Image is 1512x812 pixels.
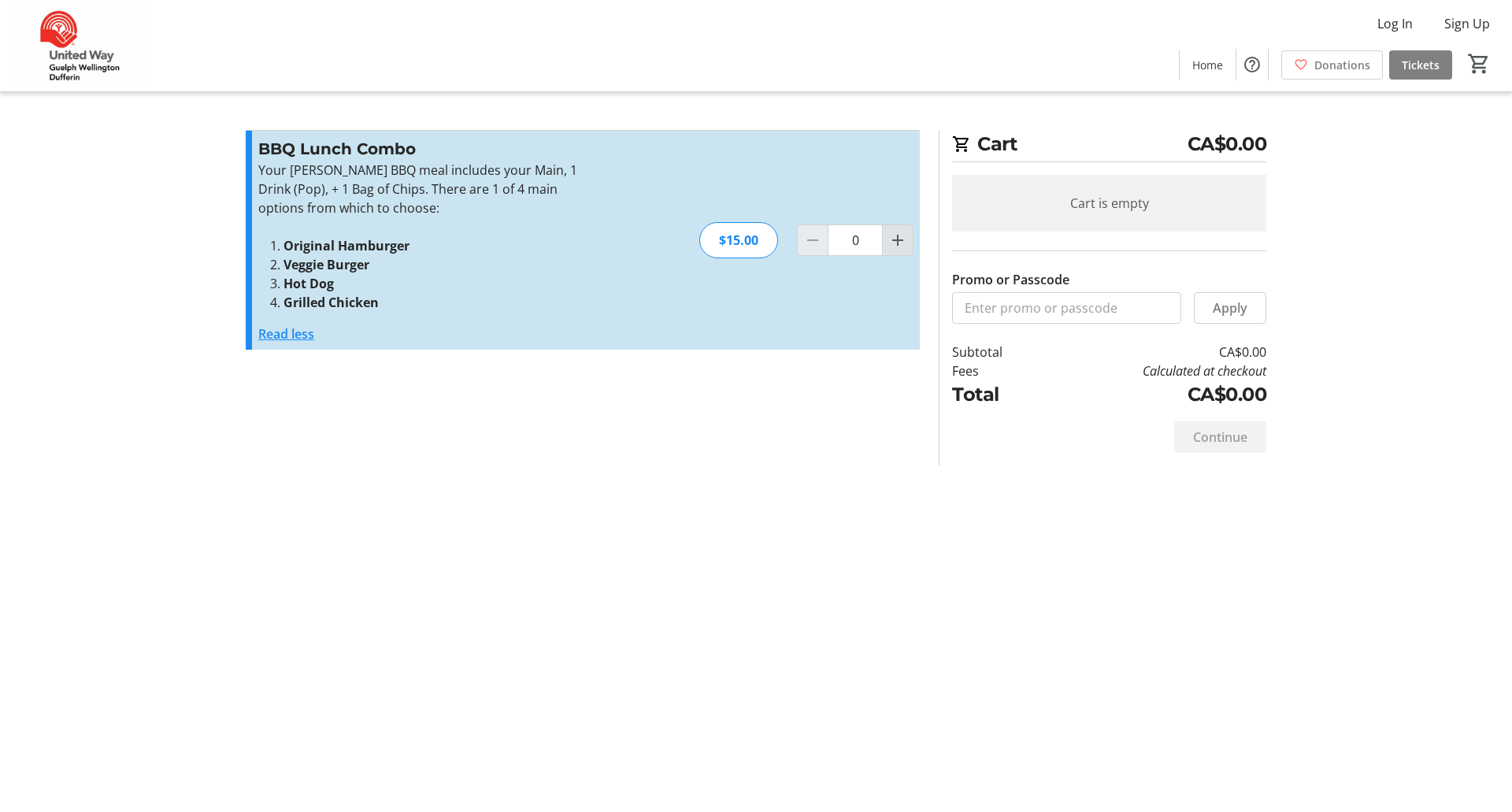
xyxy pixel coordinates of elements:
[1432,11,1503,36] button: Sign Up
[699,222,778,258] div: $15.00
[283,237,409,254] strong: Original Hamburger
[828,224,883,256] input: BBQ Lunch Combo Quantity
[283,256,369,273] strong: Veggie Burger
[952,362,1043,380] td: Fees
[952,343,1043,362] td: Subtotal
[952,175,1266,232] div: Cart is empty
[258,324,314,343] button: Read less
[1365,11,1425,36] button: Log In
[1236,49,1268,80] button: Help
[1213,298,1247,317] span: Apply
[283,275,334,292] strong: Hot Dog
[952,380,1043,409] td: Total
[1180,50,1236,80] a: Home
[9,6,150,85] img: United Way Guelph Wellington Dufferin's Logo
[952,292,1181,324] input: Enter promo or passcode
[952,270,1069,289] label: Promo or Passcode
[1192,57,1223,73] span: Home
[1043,343,1266,362] td: CA$0.00
[283,294,379,311] strong: Grilled Chicken
[1402,57,1440,73] span: Tickets
[1043,362,1266,380] td: Calculated at checkout
[258,137,602,161] h3: BBQ Lunch Combo
[1465,50,1493,78] button: Cart
[1194,292,1266,324] button: Apply
[1314,57,1370,73] span: Donations
[1377,14,1413,33] span: Log In
[883,225,913,255] button: Increment by one
[1281,50,1383,80] a: Donations
[1444,14,1490,33] span: Sign Up
[258,161,602,217] p: Your [PERSON_NAME] BBQ meal includes your Main, 1 Drink (Pop), + 1 Bag of Chips. There are 1 of 4...
[1188,130,1267,158] span: CA$0.00
[952,130,1266,162] h2: Cart
[1043,380,1266,409] td: CA$0.00
[1389,50,1452,80] a: Tickets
